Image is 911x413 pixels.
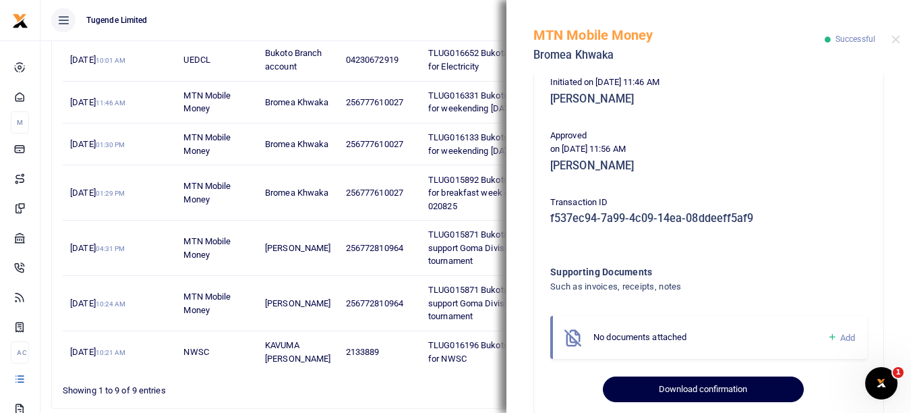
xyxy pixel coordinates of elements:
[428,285,587,321] span: TLUG015871 Bukoto Branch Expenses to support Goma Division football tournament
[96,349,126,356] small: 10:21 AM
[96,141,125,148] small: 01:30 PM
[96,99,126,107] small: 11:46 AM
[346,139,403,149] span: 256777610027
[96,300,126,308] small: 10:24 AM
[183,236,231,260] span: MTN Mobile Money
[346,188,403,198] span: 256777610027
[265,188,328,198] span: Bromea Khwaka
[346,243,403,253] span: 256772810964
[550,129,867,143] p: Approved
[70,97,125,107] span: [DATE]
[265,48,322,72] span: Bukoto Branch account
[893,367,904,378] span: 1
[63,377,401,397] div: Showing 1 to 9 of 9 entries
[550,196,867,210] p: Transaction ID
[550,212,867,225] h5: f537ec94-7a99-4c09-14ea-08ddeeff5af9
[265,340,330,364] span: KAVUMA [PERSON_NAME]
[603,377,803,402] button: Download confirmation
[183,90,231,114] span: MTN Mobile Money
[183,347,208,357] span: NWSC
[70,347,125,357] span: [DATE]
[827,330,855,346] a: Add
[265,243,330,253] span: [PERSON_NAME]
[346,298,403,308] span: 256772810964
[183,181,231,204] span: MTN Mobile Money
[70,243,125,253] span: [DATE]
[550,159,867,173] h5: [PERSON_NAME]
[428,175,578,211] span: TLUG015892 Bukoto Branch Expenses for breakfast week ending 260725 and 020825
[840,333,855,343] span: Add
[346,55,399,65] span: 04230672919
[70,298,125,308] span: [DATE]
[183,132,231,156] span: MTN Mobile Money
[96,245,125,252] small: 04:31 PM
[11,111,29,134] li: M
[346,347,380,357] span: 2133889
[593,332,686,342] span: No documents attached
[11,341,29,364] li: Ac
[550,265,813,279] h4: Supporting Documents
[183,55,210,65] span: UEDCL
[183,292,231,315] span: MTN Mobile Money
[96,57,126,64] small: 10:01 AM
[81,14,153,26] span: Tugende Limited
[550,76,867,90] p: Initiated on [DATE] 11:46 AM
[70,188,125,198] span: [DATE]
[265,298,330,308] span: [PERSON_NAME]
[533,49,825,62] h5: Bromea Khwaka
[550,142,867,157] p: on [DATE] 11:56 AM
[70,55,125,65] span: [DATE]
[428,340,577,364] span: TLUG016196 Bukoto Branch Expenses for NWSC
[550,92,867,106] h5: [PERSON_NAME]
[550,279,813,294] h4: Such as invoices, receipts, notes
[891,35,900,44] button: Close
[265,97,328,107] span: Bromea Khwaka
[96,190,125,197] small: 01:29 PM
[428,132,577,156] span: TLUG016133 Bukoto Branch Expenses for weekending [DATE] to [DATE]
[265,139,328,149] span: Bromea Khwaka
[865,367,898,400] iframe: Intercom live chat
[346,97,403,107] span: 256777610027
[835,34,875,44] span: Successful
[428,90,577,114] span: TLUG016331 Bukoto Branch Expenses for weekending [DATE] and [DATE]
[428,229,587,266] span: TLUG015871 Bukoto Branch Expenses to support Goma Division football tournament
[428,48,577,72] span: TLUG016652 Bukoto Branch Expenses for Electricity
[12,13,28,29] img: logo-small
[70,139,125,149] span: [DATE]
[12,15,28,25] a: logo-small logo-large logo-large
[533,27,825,43] h5: MTN Mobile Money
